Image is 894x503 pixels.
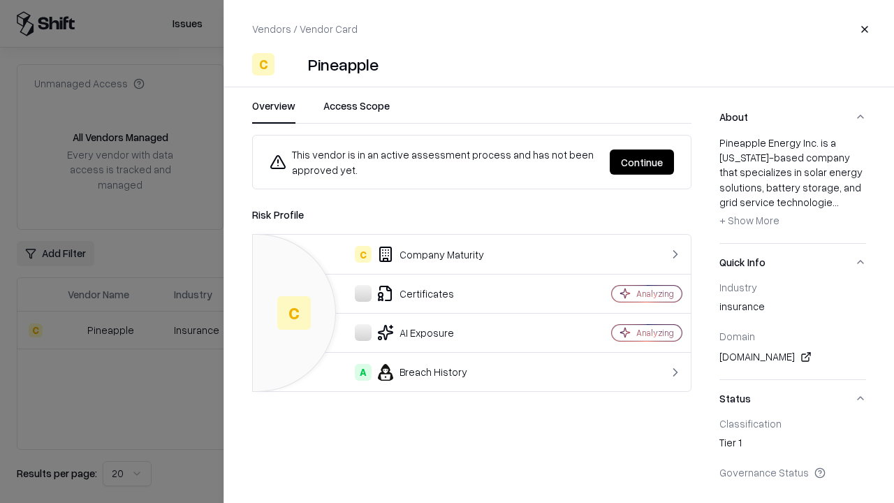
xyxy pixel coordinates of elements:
div: Analyzing [636,288,674,300]
div: insurance [719,299,866,319]
div: Pineapple [308,53,379,75]
span: ... [833,196,839,208]
div: [DOMAIN_NAME] [719,349,866,365]
button: Continue [610,150,674,175]
span: + Show More [719,214,779,226]
div: This vendor is in an active assessment process and has not been approved yet. [270,147,599,177]
div: Governance Status [719,466,866,479]
button: Status [719,380,866,417]
div: C [252,53,274,75]
div: Company Maturity [264,246,563,263]
div: Domain [719,330,866,342]
div: Certificates [264,285,563,302]
div: C [355,246,372,263]
div: A [355,364,372,381]
div: About [719,136,866,243]
div: Quick Info [719,281,866,379]
div: Pineapple Energy Inc. is a [US_STATE]-based company that specializes in solar energy solutions, b... [719,136,866,232]
div: Breach History [264,364,563,381]
p: Vendors / Vendor Card [252,22,358,36]
img: Pineapple [280,53,302,75]
div: Tier 1 [719,435,866,455]
button: Quick Info [719,244,866,281]
div: Classification [719,417,866,430]
button: + Show More [719,210,779,232]
div: Analyzing [636,327,674,339]
div: Industry [719,281,866,293]
button: About [719,99,866,136]
button: Access Scope [323,99,390,124]
div: C [277,296,311,330]
button: Overview [252,99,295,124]
div: Risk Profile [252,206,691,223]
div: AI Exposure [264,324,563,341]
